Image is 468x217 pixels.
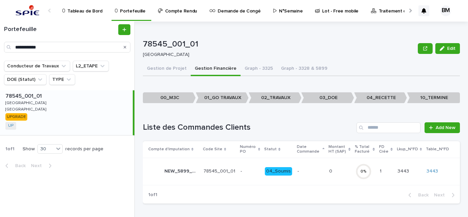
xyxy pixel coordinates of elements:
[148,146,190,153] p: Compte d'Imputation
[65,146,103,152] p: records per page
[301,92,354,103] p: 03_DOE
[143,92,196,103] p: 00_M3C
[191,62,241,76] button: Gestion Financière
[5,113,27,121] div: UPGRADE
[143,52,412,58] p: [GEOGRAPHIC_DATA]
[240,143,256,156] p: Numéro PO
[241,168,259,174] p: -
[31,163,46,168] span: Next
[28,163,57,169] button: Next
[143,158,460,185] tr: NEW_5899_UPNEW_5899_UP 78545_001_01-04_Soumis-00 0%11 34433443 3443
[164,167,199,174] p: NEW_5899_UP
[249,92,302,103] p: 02_TRAVAUX
[204,168,235,174] p: 78545_001_01
[355,169,372,174] div: 0 %
[5,92,43,99] p: 78545_001_01
[354,92,407,103] p: 04_RECETTE
[435,43,460,54] button: Edit
[73,61,109,71] button: L2_ETAPE
[4,26,117,33] h1: Portefeuille
[356,122,420,133] input: Search
[196,92,249,103] p: 01_GO TRAVAUX
[13,4,41,18] img: svstPd6MQfCT1uX1QGkG
[298,168,323,174] p: -
[38,146,54,153] div: 30
[5,106,48,112] p: [GEOGRAPHIC_DATA]
[8,123,13,128] a: UP
[398,167,410,174] p: 3443
[440,5,451,16] div: BM
[403,192,431,198] button: Back
[143,123,354,132] h1: Liste des Commandes Clients
[49,74,75,85] button: TYPE
[4,61,70,71] button: Conducteur de Travaux
[264,146,277,153] p: Statut
[355,143,371,156] p: % Total Facturé
[297,143,320,156] p: Date Commande
[143,39,415,49] p: 78545_001_01
[379,143,389,156] p: FD Crée
[434,193,449,197] span: Next
[426,146,449,153] p: Table_N°FD
[143,187,163,203] p: 1 of 1
[414,193,429,197] span: Back
[329,143,347,156] p: Montant HT (SAP)
[436,125,456,130] span: Add New
[5,99,48,105] p: [GEOGRAPHIC_DATA]
[425,122,460,133] a: Add New
[427,168,438,174] a: 3443
[407,92,460,103] p: 10_TERMINE
[241,62,277,76] button: Graph - 3325
[431,192,460,198] button: Next
[447,46,456,51] span: Edit
[143,62,191,76] button: Gestion de Projet
[23,146,35,152] p: Show
[4,74,46,85] button: DOE (Statut)
[265,167,292,176] div: 04_Soumis
[277,62,332,76] button: Graph - 3328 & 5899
[203,146,222,153] p: Code Site
[329,167,334,174] p: 0
[380,167,383,174] p: 1
[4,42,130,53] input: Search
[397,146,418,153] p: Lkup_N°FD
[11,163,26,168] span: Back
